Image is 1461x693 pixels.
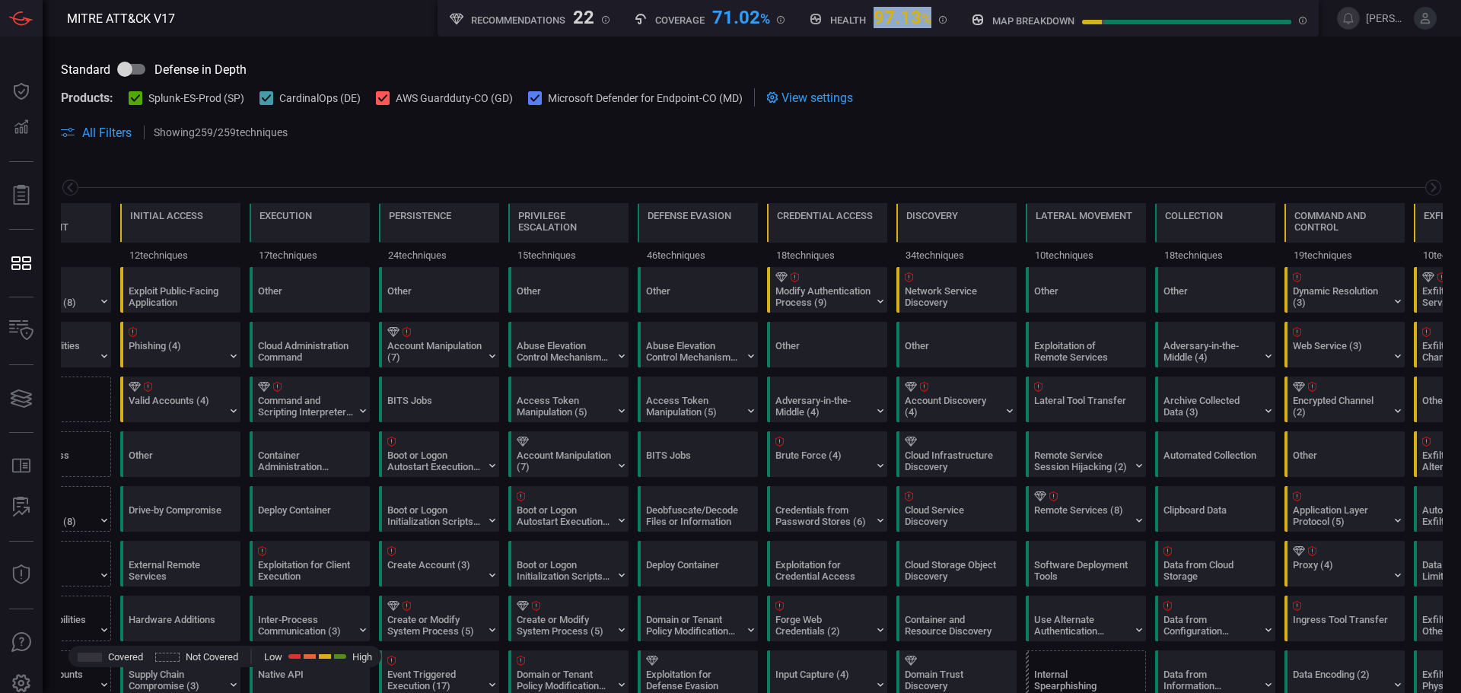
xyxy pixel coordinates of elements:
div: Discovery [906,210,958,221]
button: Detections [3,110,40,146]
button: ALERT ANALYSIS [3,489,40,526]
div: T1573: Encrypted Channel [1284,377,1405,422]
div: 34 techniques [896,243,1017,267]
div: Persistence [389,210,451,221]
button: MITRE - Detection Posture [3,245,40,281]
span: [PERSON_NAME].[PERSON_NAME] [1366,12,1408,24]
div: T1556: Modify Authentication Process [767,267,887,313]
div: Cloud Administration Command [258,340,353,363]
div: Other [258,285,353,308]
div: Initial Access [130,210,203,221]
div: Other [767,322,887,367]
span: Products: [61,91,113,105]
div: Other [905,340,1000,363]
div: TA0002: Execution [250,203,370,267]
div: Other [517,285,612,308]
div: T1105: Ingress Tool Transfer [1284,596,1405,641]
div: T1606: Forge Web Credentials [767,596,887,641]
div: T1557: Adversary-in-the-Middle [767,377,887,422]
div: Account Discovery (4) [905,395,1000,418]
div: Web Service (3) [1293,340,1388,363]
div: Other [1155,267,1275,313]
div: T1189: Drive-by Compromise [120,486,240,532]
span: AWS Guardduty-CO (GD) [396,92,513,104]
div: Other [775,340,871,363]
div: 12 techniques [120,243,240,267]
button: Cards [3,380,40,417]
div: 19 techniques [1284,243,1405,267]
div: Forge Web Credentials (2) [775,614,871,637]
div: Remote Services (8) [1034,504,1129,527]
div: Data from Cloud Storage [1163,559,1259,582]
div: Create or Modify System Process (5) [517,614,612,637]
div: TA0005: Defense Evasion [638,203,758,267]
div: Container Administration Command [258,450,353,472]
div: Supply Chain Compromise (3) [129,669,224,691]
button: Reports [3,177,40,214]
div: Other [1034,285,1129,308]
div: 18 techniques [767,243,887,267]
div: 71.02 [712,7,770,25]
div: Hardware Additions [129,614,224,637]
div: Credentials from Password Stores (6) [775,504,871,527]
div: T1555: Credentials from Password Stores [767,486,887,532]
div: Data Encoding (2) [1293,669,1388,691]
div: T1526: Cloud Service Discovery [896,486,1017,532]
span: Covered [108,651,143,663]
button: Splunk-ES-Prod (SP) [129,90,244,105]
button: AWS Guardduty-CO (GD) [376,90,513,105]
div: Exploitation for Client Execution [258,559,353,582]
div: T1098: Account Manipulation [379,322,499,367]
div: Remote Service Session Hijacking (2) [1034,450,1129,472]
div: BITS Jobs [646,450,741,472]
div: T1021: Remote Services [1026,486,1146,532]
div: Automated Collection [1163,450,1259,472]
span: View settings [781,91,853,105]
div: T1190: Exploit Public-Facing Application [120,267,240,313]
div: T1140: Deobfuscate/Decode Files or Information [638,486,758,532]
span: MITRE ATT&CK V17 [67,11,175,26]
div: T1557: Adversary-in-the-Middle [1155,322,1275,367]
div: T1548: Abuse Elevation Control Mechanism [638,322,758,367]
h5: Health [830,14,866,26]
div: TA0004: Privilege Escalation [508,203,629,267]
div: Deploy Container [646,559,741,582]
div: T1547: Boot or Logon Autostart Execution [379,431,499,477]
span: Standard [61,62,110,77]
div: Execution [259,210,312,221]
button: Ask Us A Question [3,625,40,661]
div: T1580: Cloud Infrastructure Discovery [896,431,1017,477]
span: CardinalOps (DE) [279,92,361,104]
div: 46 techniques [638,243,758,267]
div: T1613: Container and Resource Discovery [896,596,1017,641]
div: T1550: Use Alternate Authentication Material [1026,596,1146,641]
span: Splunk-ES-Prod (SP) [148,92,244,104]
div: Exploit Public-Facing Application [129,285,224,308]
div: Modify Authentication Process (9) [775,285,871,308]
div: T1087: Account Discovery [896,377,1017,422]
div: Boot or Logon Autostart Execution (14) [517,504,612,527]
div: Software Deployment Tools [1034,559,1129,582]
div: T1548: Abuse Elevation Control Mechanism [508,322,629,367]
div: Lateral Tool Transfer [1034,395,1129,418]
div: T1530: Data from Cloud Storage [1155,541,1275,587]
div: Other [896,322,1017,367]
div: T1543: Create or Modify System Process [379,596,499,641]
div: T1609: Container Administration Command [250,431,370,477]
div: Dynamic Resolution (3) [1293,285,1388,308]
div: Exploitation of Remote Services [1034,340,1129,363]
div: T1046: Network Service Discovery [896,267,1017,313]
div: Command and Scripting Interpreter (12) [258,395,353,418]
div: Container and Resource Discovery [905,614,1000,637]
div: Other [1293,450,1388,472]
div: Command and Control [1294,210,1395,233]
span: Microsoft Defender for Endpoint-CO (MD) [548,92,743,104]
span: All Filters [82,126,132,140]
div: T1619: Cloud Storage Object Discovery [896,541,1017,587]
div: Abuse Elevation Control Mechanism (6) [646,340,741,363]
div: TA0003: Persistence [379,203,499,267]
div: Exploitation for Credential Access [775,559,871,582]
div: T1197: BITS Jobs [379,377,499,422]
div: Access Token Manipulation (5) [646,395,741,418]
button: Dashboard [3,73,40,110]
